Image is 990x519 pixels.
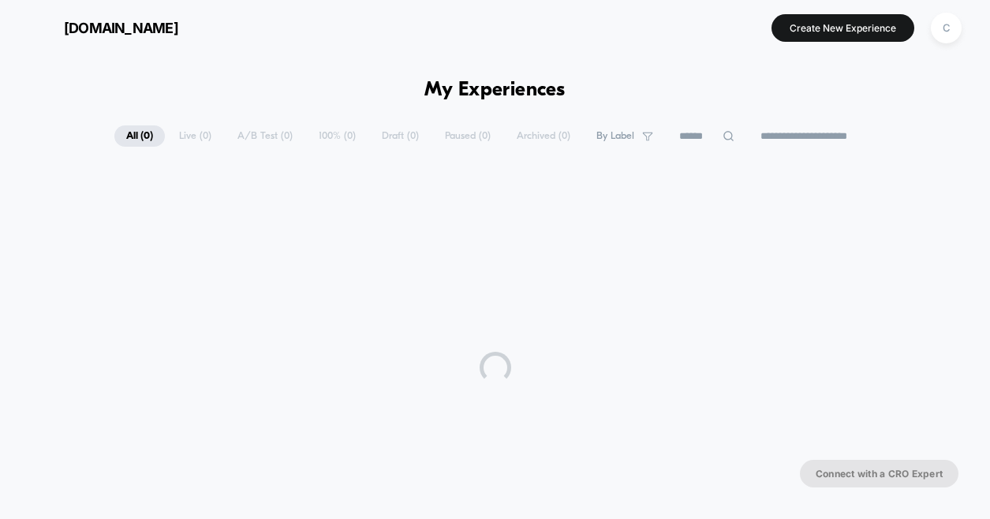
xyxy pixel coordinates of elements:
[931,13,962,43] div: C
[800,460,958,487] button: Connect with a CRO Expert
[926,12,966,44] button: C
[424,79,566,102] h1: My Experiences
[596,130,634,142] span: By Label
[114,125,165,147] span: All ( 0 )
[771,14,914,42] button: Create New Experience
[24,15,183,40] button: [DOMAIN_NAME]
[64,20,178,36] span: [DOMAIN_NAME]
